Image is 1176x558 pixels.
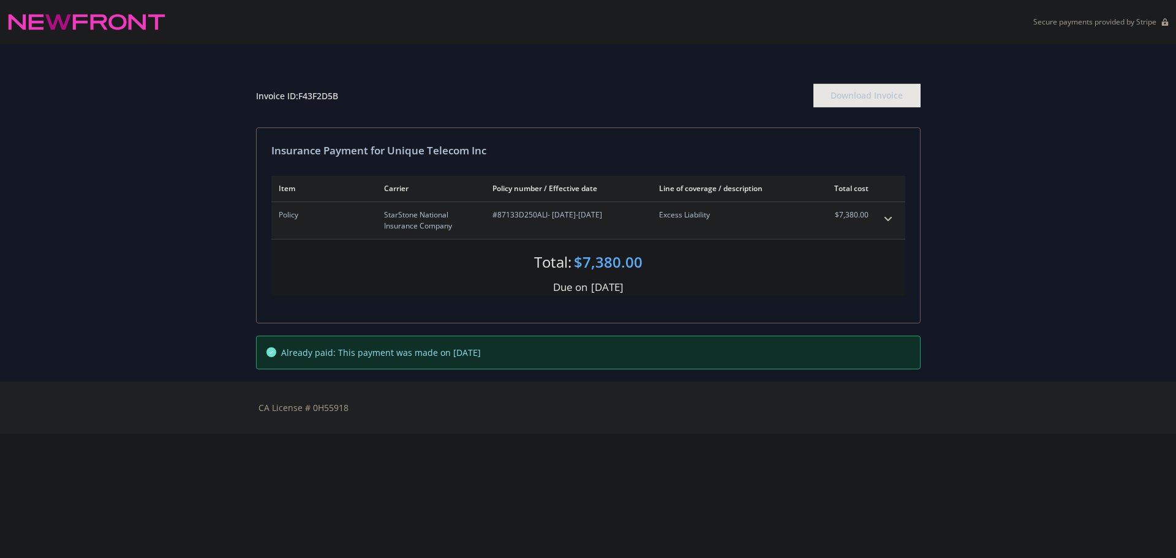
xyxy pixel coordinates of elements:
div: Total: [534,252,571,273]
p: Secure payments provided by Stripe [1033,17,1156,27]
div: Carrier [384,183,473,194]
div: Item [279,183,364,194]
div: Download Invoice [813,84,921,107]
span: StarStone National Insurance Company [384,209,473,232]
div: Due on [553,279,587,295]
div: Total cost [823,183,869,194]
div: PolicyStarStone National Insurance Company#87133D250ALI- [DATE]-[DATE]Excess Liability$7,380.00ex... [271,202,905,239]
span: Policy [279,209,364,221]
button: expand content [878,209,898,229]
span: Already paid: This payment was made on [DATE] [281,346,481,359]
div: CA License # 0H55918 [258,401,918,414]
span: #87133D250ALI - [DATE]-[DATE] [492,209,639,221]
span: Excess Liability [659,209,803,221]
button: Download Invoice [813,83,921,108]
div: Line of coverage / description [659,183,803,194]
div: Invoice ID: F43F2D5B [256,89,338,102]
div: Policy number / Effective date [492,183,639,194]
span: $7,380.00 [823,209,869,221]
div: Insurance Payment for Unique Telecom Inc [271,143,905,159]
div: [DATE] [591,279,624,295]
div: $7,380.00 [574,252,643,273]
